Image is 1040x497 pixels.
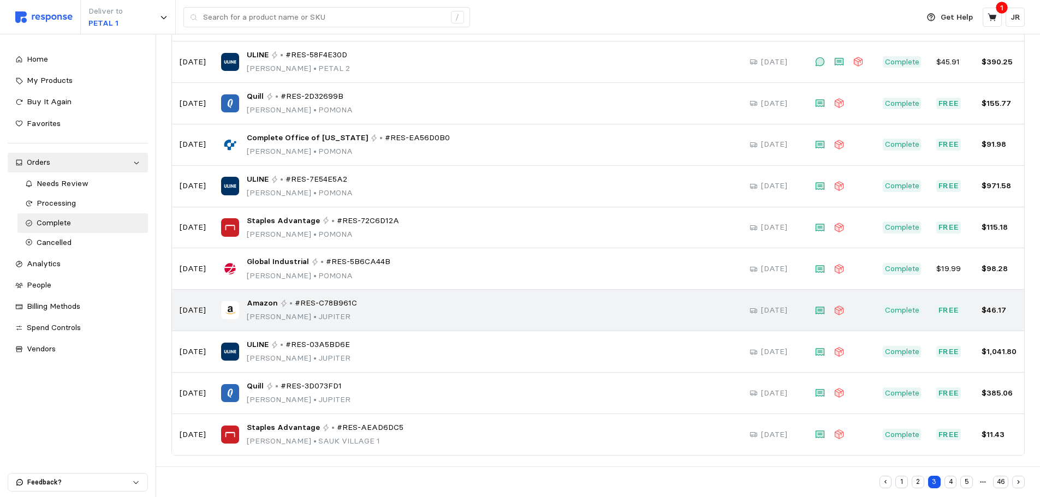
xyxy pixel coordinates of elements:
[275,380,278,392] p: •
[247,146,450,158] p: [PERSON_NAME] POMONA
[938,139,959,151] p: Free
[247,297,278,309] span: Amazon
[247,256,309,268] span: Global Industrial
[379,132,383,144] p: •
[247,215,320,227] span: Staples Advantage
[385,132,450,144] span: #RES-EA56D0B0
[311,436,318,446] span: •
[1000,2,1003,14] p: 1
[761,429,787,441] p: [DATE]
[247,380,264,392] span: Quill
[326,256,390,268] span: #RES-5B6CA44B
[27,118,61,128] span: Favorites
[936,263,966,275] p: $19.99
[247,352,350,364] p: [PERSON_NAME] JUPITER
[27,280,51,290] span: People
[451,11,464,24] div: /
[885,263,919,275] p: Complete
[27,157,129,169] div: Orders
[180,180,206,192] p: [DATE]
[180,387,206,399] p: [DATE]
[982,56,1017,68] p: $390.25
[27,344,56,354] span: Vendors
[8,92,148,112] a: Buy It Again
[247,394,350,406] p: [PERSON_NAME] JUPITER
[247,63,350,75] p: [PERSON_NAME] PETAL 2
[993,476,1008,488] button: 46
[247,435,403,447] p: [PERSON_NAME] SAUK VILLAGE 1
[331,215,335,227] p: •
[17,213,148,233] a: Complete
[311,394,318,404] span: •
[27,259,61,268] span: Analytics
[37,178,88,188] span: Needs Review
[247,104,353,116] p: [PERSON_NAME] POMONA
[885,139,919,151] p: Complete
[885,346,919,358] p: Complete
[275,91,278,103] p: •
[311,146,318,156] span: •
[311,229,318,239] span: •
[221,343,239,361] img: ULINE
[221,94,239,112] img: Quill
[221,218,239,236] img: Staples Advantage
[180,221,206,233] p: [DATE]
[8,71,148,91] a: My Products
[8,318,148,338] a: Spend Controls
[180,98,206,110] p: [DATE]
[247,229,399,241] p: [PERSON_NAME] POMONA
[936,56,966,68] p: $45.91
[27,477,132,487] p: Feedback?
[1011,11,1020,23] p: JR
[180,263,206,275] p: [DATE]
[320,256,324,268] p: •
[938,98,959,110] p: Free
[8,153,148,172] a: Orders
[247,91,264,103] span: Quill
[885,387,919,399] p: Complete
[221,136,239,154] img: Complete Office of Wisconsin
[311,188,318,197] span: •
[938,221,959,233] p: Free
[938,429,959,441] p: Free
[37,237,72,247] span: Cancelled
[331,422,335,434] p: •
[221,177,239,195] img: ULINE
[247,187,353,199] p: [PERSON_NAME] POMONA
[247,422,320,434] span: Staples Advantage
[761,180,787,192] p: [DATE]
[221,426,239,444] img: Staples Advantage
[286,49,347,61] span: #RES-58F4E30D
[289,297,293,309] p: •
[311,63,318,73] span: •
[761,139,787,151] p: [DATE]
[221,301,239,319] img: Amazon
[895,476,908,488] button: 1
[938,387,959,399] p: Free
[912,476,924,488] button: 2
[938,304,959,316] p: Free
[17,194,148,213] a: Processing
[203,8,445,27] input: Search for a product name or SKU
[1006,8,1025,27] button: JR
[8,474,147,491] button: Feedback?
[8,276,148,295] a: People
[928,476,941,488] button: 3
[938,180,959,192] p: Free
[247,49,269,61] span: ULINE
[180,346,206,358] p: [DATE]
[311,312,318,321] span: •
[982,180,1017,192] p: $971.58
[944,476,957,488] button: 4
[311,105,318,115] span: •
[982,139,1017,151] p: $91.98
[982,263,1017,275] p: $98.28
[180,304,206,316] p: [DATE]
[247,311,357,323] p: [PERSON_NAME] JUPITER
[761,56,787,68] p: [DATE]
[247,132,368,144] span: Complete Office of [US_STATE]
[982,98,1017,110] p: $155.77
[761,98,787,110] p: [DATE]
[960,476,973,488] button: 5
[37,198,76,208] span: Processing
